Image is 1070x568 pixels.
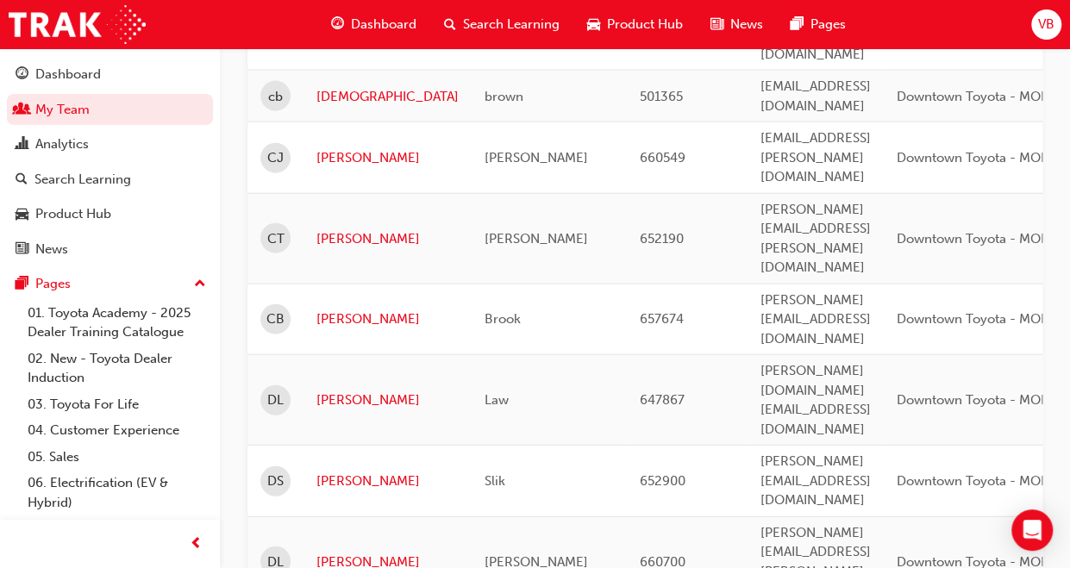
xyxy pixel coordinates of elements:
[35,204,111,224] div: Product Hub
[16,277,28,292] span: pages-icon
[316,148,459,168] a: [PERSON_NAME]
[16,172,28,188] span: search-icon
[21,391,213,418] a: 03. Toyota For Life
[730,15,763,34] span: News
[16,67,28,83] span: guage-icon
[697,7,777,42] a: news-iconNews
[316,229,459,249] a: [PERSON_NAME]
[190,534,203,555] span: prev-icon
[640,473,685,489] span: 652900
[35,65,101,84] div: Dashboard
[35,240,68,259] div: News
[16,137,28,153] span: chart-icon
[21,300,213,346] a: 01. Toyota Academy - 2025 Dealer Training Catalogue
[573,7,697,42] a: car-iconProduct Hub
[7,59,213,91] a: Dashboard
[485,473,505,489] span: Slik
[1011,509,1053,551] div: Open Intercom Messenger
[791,14,804,35] span: pages-icon
[640,231,684,247] span: 652190
[7,94,213,126] a: My Team
[267,390,284,410] span: DL
[463,15,560,34] span: Search Learning
[640,311,684,327] span: 657674
[760,78,871,114] span: [EMAIL_ADDRESS][DOMAIN_NAME]
[7,268,213,300] button: Pages
[760,130,871,184] span: [EMAIL_ADDRESS][PERSON_NAME][DOMAIN_NAME]
[710,14,723,35] span: news-icon
[640,392,685,408] span: 647867
[21,346,213,391] a: 02. New - Toyota Dealer Induction
[21,444,213,471] a: 05. Sales
[640,150,685,165] span: 660549
[35,134,89,154] div: Analytics
[485,392,509,408] span: Law
[21,470,213,515] a: 06. Electrification (EV & Hybrid)
[7,128,213,160] a: Analytics
[587,14,600,35] span: car-icon
[16,207,28,222] span: car-icon
[7,234,213,265] a: News
[194,273,206,296] span: up-icon
[810,15,846,34] span: Pages
[268,87,283,107] span: cb
[34,170,131,190] div: Search Learning
[760,453,871,508] span: [PERSON_NAME][EMAIL_ADDRESS][DOMAIN_NAME]
[331,14,344,35] span: guage-icon
[777,7,860,42] a: pages-iconPages
[760,292,871,346] span: [PERSON_NAME][EMAIL_ADDRESS][DOMAIN_NAME]
[16,103,28,118] span: people-icon
[485,311,521,327] span: Brook
[351,15,416,34] span: Dashboard
[1031,9,1061,40] button: VB
[316,471,459,491] a: [PERSON_NAME]
[21,515,213,542] a: 07. Parts21 Certification
[760,363,871,437] span: [PERSON_NAME][DOMAIN_NAME][EMAIL_ADDRESS][DOMAIN_NAME]
[430,7,573,42] a: search-iconSearch Learning
[485,150,588,165] span: [PERSON_NAME]
[266,309,285,329] span: CB
[35,274,71,294] div: Pages
[640,89,683,104] span: 501365
[485,89,523,104] span: brown
[607,15,683,34] span: Product Hub
[1038,15,1054,34] span: VB
[9,5,146,44] img: Trak
[316,390,459,410] a: [PERSON_NAME]
[16,242,28,258] span: news-icon
[7,198,213,230] a: Product Hub
[7,55,213,268] button: DashboardMy TeamAnalyticsSearch LearningProduct HubNews
[444,14,456,35] span: search-icon
[21,417,213,444] a: 04. Customer Experience
[760,202,871,276] span: [PERSON_NAME][EMAIL_ADDRESS][PERSON_NAME][DOMAIN_NAME]
[267,229,285,249] span: CT
[317,7,430,42] a: guage-iconDashboard
[7,164,213,196] a: Search Learning
[316,87,459,107] a: [DEMOGRAPHIC_DATA]
[485,231,588,247] span: [PERSON_NAME]
[316,309,459,329] a: [PERSON_NAME]
[267,471,284,491] span: DS
[267,148,284,168] span: CJ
